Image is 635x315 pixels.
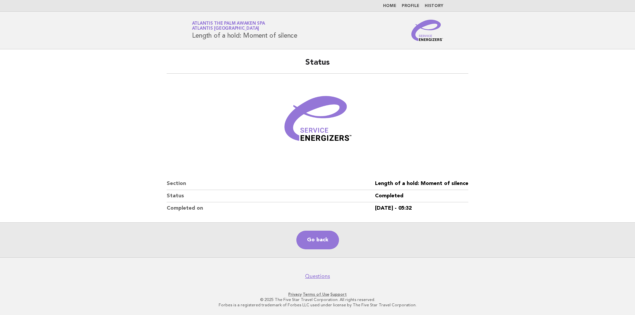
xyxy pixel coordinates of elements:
a: Go back [296,231,339,249]
a: History [425,4,443,8]
img: Verified [278,82,358,162]
a: Questions [305,273,330,280]
h1: Length of a hold: Moment of silence [192,22,297,39]
p: © 2025 The Five Star Travel Corporation. All rights reserved. [114,297,522,302]
dt: Section [167,178,375,190]
p: Forbes is a registered trademark of Forbes LLC used under license by The Five Star Travel Corpora... [114,302,522,308]
img: Service Energizers [411,20,443,41]
a: Support [330,292,347,297]
span: Atlantis [GEOGRAPHIC_DATA] [192,27,259,31]
dt: Completed on [167,202,375,214]
a: Home [383,4,396,8]
a: Profile [402,4,419,8]
p: · · [114,292,522,297]
dt: Status [167,190,375,202]
dd: Completed [375,190,468,202]
dd: Length of a hold: Moment of silence [375,178,468,190]
h2: Status [167,57,468,74]
a: Privacy [288,292,302,297]
a: Atlantis The Palm Awaken SpaAtlantis [GEOGRAPHIC_DATA] [192,21,265,31]
dd: [DATE] - 05:32 [375,202,468,214]
a: Terms of Use [303,292,329,297]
